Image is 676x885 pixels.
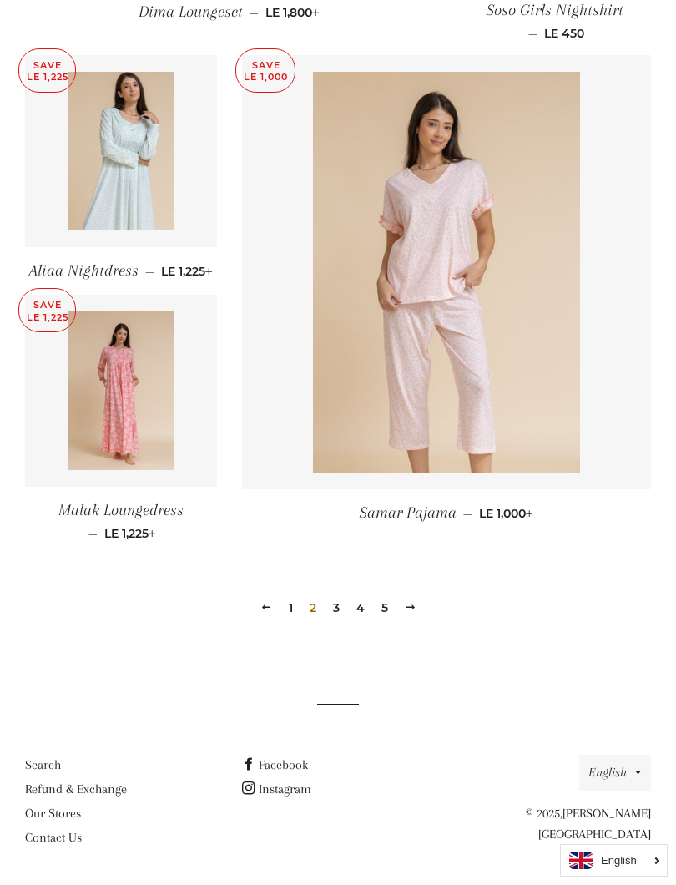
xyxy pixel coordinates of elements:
span: — [145,264,154,279]
span: — [528,26,537,41]
span: — [88,526,98,541]
span: LE 450 [544,26,584,41]
span: LE 1,800 [265,5,320,20]
span: — [250,5,259,20]
p: Save LE 1,225 [19,49,75,92]
span: Dima Loungeset [139,3,243,21]
a: 3 [326,595,346,620]
a: Facebook [242,757,308,772]
p: © 2025, [459,803,651,845]
span: Samar Pajama [360,503,457,522]
p: Save LE 1,000 [236,49,295,92]
a: Aliaa Nightdress — LE 1,225 [25,247,217,295]
a: [PERSON_NAME] [GEOGRAPHIC_DATA] [538,806,651,842]
span: Soso Girls Nightshirt [487,1,623,19]
a: Contact Us [25,830,82,845]
span: LE 1,225 [161,264,213,279]
a: 5 [375,595,395,620]
button: English [579,755,651,791]
p: Save LE 1,225 [19,289,75,331]
a: Search [25,757,61,772]
a: Samar Pajama — LE 1,000 [242,489,651,537]
span: — [463,506,472,521]
a: Malak Loungedress — LE 1,225 [25,487,217,555]
a: Instagram [242,781,311,796]
a: English [569,852,658,869]
span: LE 1,225 [104,526,156,541]
span: Aliaa Nightdress [29,261,139,280]
span: 2 [303,595,323,620]
a: Refund & Exchange [25,781,127,796]
a: 1 [282,595,300,620]
i: English [601,855,637,866]
span: LE 1,000 [479,506,533,521]
a: Our Stores [25,806,81,821]
span: Malak Loungedress [58,501,184,519]
a: 4 [350,595,371,620]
